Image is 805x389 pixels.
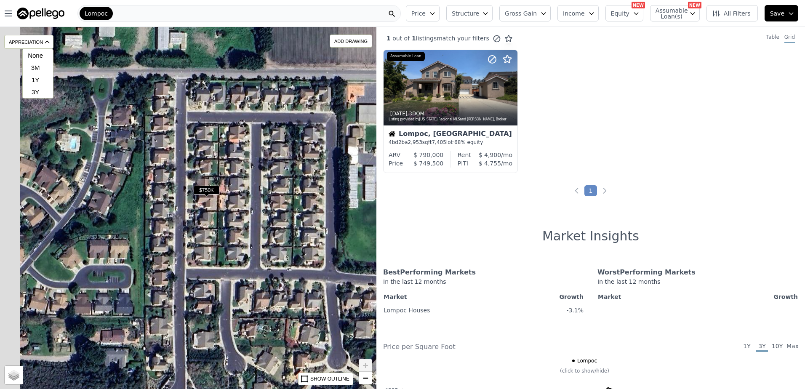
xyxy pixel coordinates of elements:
button: Structure [446,5,493,21]
div: /mo [468,159,512,168]
th: Market [597,291,696,303]
div: ADD DRAWING [330,35,372,47]
a: Next page [600,187,609,195]
button: Income [557,5,599,21]
div: 3Y [23,86,48,98]
div: , 3 DOM [389,110,513,117]
span: 1 [410,35,416,42]
a: Zoom out [359,372,372,384]
time: 2025-08-31 11:46 [390,111,408,117]
div: SHOW OUTLINE [310,375,349,383]
div: Price [389,159,403,168]
div: Listing provided by [US_STATE] Regional MLS and [PERSON_NAME], Broker [389,117,513,122]
div: out of listings [376,34,513,43]
span: Lompoc [577,357,597,364]
a: Zoom in [359,359,372,372]
button: Gross Gain [499,5,551,21]
div: ARV [389,151,400,159]
span: Price [411,9,426,18]
span: Income [563,9,585,18]
span: $ 749,500 [413,160,443,167]
span: 2,953 [408,139,422,145]
button: Price [406,5,440,21]
div: Lompoc, [GEOGRAPHIC_DATA] [389,131,512,139]
div: In the last 12 months [383,277,584,291]
div: 3M [23,61,48,74]
div: In the last 12 months [597,277,798,291]
div: Assumable Loan [387,52,425,61]
h1: Market Insights [542,229,639,244]
div: PITI [458,159,468,168]
div: Worst Performing Markets [597,267,798,277]
div: /mo [471,151,512,159]
span: Save [770,9,784,18]
span: Max [786,342,798,352]
div: $750K [194,186,219,198]
img: House [389,131,395,137]
div: Rent [458,151,471,159]
div: (click to show/hide) [377,368,792,374]
span: 1 [387,35,391,42]
div: Price per Square Foot [383,342,591,352]
a: Previous page [573,187,581,195]
span: $750K [194,186,219,194]
button: All Filters [706,5,758,21]
div: NEW [688,2,701,8]
div: 4 bd 2 ba sqft lot · 68% equity [389,139,512,146]
div: Grid [784,34,795,43]
span: $ 4,900 [479,152,501,158]
button: Save [765,5,798,21]
a: Page 1 is your current page [584,185,597,196]
div: None [23,49,48,61]
span: 7,405 [432,139,446,145]
button: Equity [605,5,643,21]
ul: Pagination [376,187,805,195]
span: Gross Gain [505,9,537,18]
div: APPRECIATION [4,35,53,49]
span: -3.1% [566,307,584,314]
span: $ 790,000 [413,152,443,158]
th: Growth [514,291,584,303]
button: Assumable Loan(s) [650,5,700,21]
th: Growth [696,291,798,303]
span: Structure [452,9,479,18]
span: − [363,373,368,383]
span: match your filters [437,34,489,43]
div: Best Performing Markets [383,267,584,277]
span: Equity [611,9,629,18]
a: Lompoc Houses [384,304,430,314]
span: Assumable Loan(s) [656,8,682,19]
div: 1Y [23,74,48,86]
span: 10Y [771,342,783,352]
span: 3Y [756,342,768,352]
span: $ 4,755 [479,160,501,167]
span: 1Y [741,342,753,352]
span: + [363,360,368,370]
span: All Filters [712,9,751,18]
th: Market [383,291,514,303]
div: NEW [632,2,645,8]
span: Lompoc [85,9,108,18]
a: [DATE],3DOMListing provided by[US_STATE] Regional MLSand [PERSON_NAME], BrokerAssumable LoanHouse... [383,50,517,173]
a: Layers [5,366,23,384]
img: Pellego [17,8,64,19]
div: Table [766,34,779,43]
